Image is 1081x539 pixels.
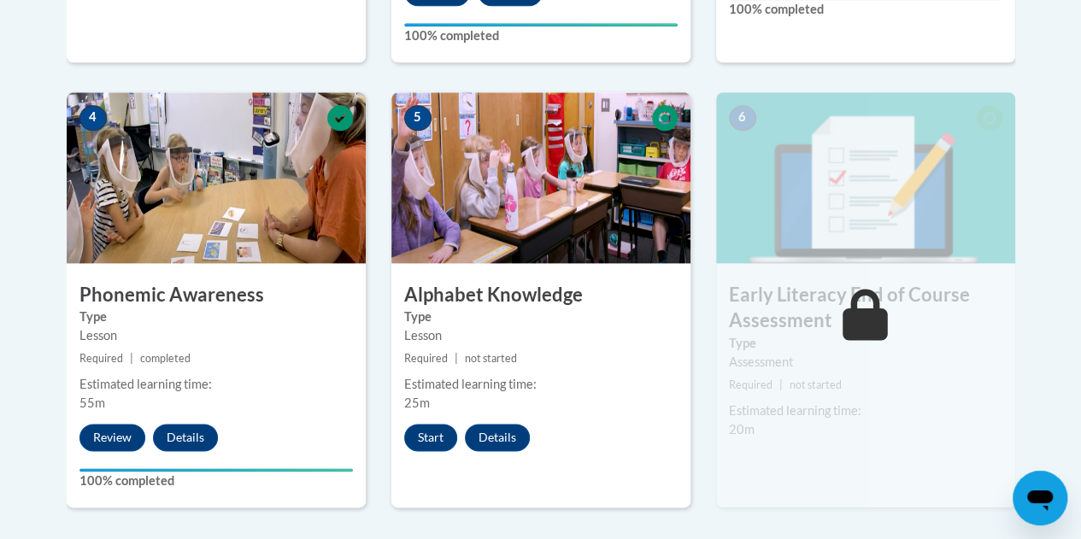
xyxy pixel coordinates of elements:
[404,326,678,345] div: Lesson
[1013,471,1067,525] iframe: Button to launch messaging window
[79,395,105,410] span: 55m
[716,92,1015,263] img: Course Image
[729,401,1002,420] div: Estimated learning time:
[79,424,145,451] button: Review
[729,422,755,436] span: 20m
[465,424,530,451] button: Details
[779,378,783,391] span: |
[79,105,107,131] span: 4
[79,375,353,394] div: Estimated learning time:
[404,23,678,26] div: Your progress
[455,352,458,365] span: |
[79,352,123,365] span: Required
[67,282,366,308] h3: Phonemic Awareness
[153,424,218,451] button: Details
[79,468,353,472] div: Your progress
[79,308,353,326] label: Type
[79,326,353,345] div: Lesson
[404,375,678,394] div: Estimated learning time:
[67,92,366,263] img: Course Image
[391,92,690,263] img: Course Image
[404,105,432,131] span: 5
[404,352,448,365] span: Required
[391,282,690,308] h3: Alphabet Knowledge
[404,424,457,451] button: Start
[140,352,191,365] span: completed
[729,378,773,391] span: Required
[729,105,756,131] span: 6
[716,282,1015,335] h3: Early Literacy End of Course Assessment
[404,308,678,326] label: Type
[729,334,1002,353] label: Type
[404,26,678,45] label: 100% completed
[729,353,1002,372] div: Assessment
[465,352,517,365] span: not started
[79,472,353,490] label: 100% completed
[790,378,842,391] span: not started
[404,395,430,410] span: 25m
[130,352,133,365] span: |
